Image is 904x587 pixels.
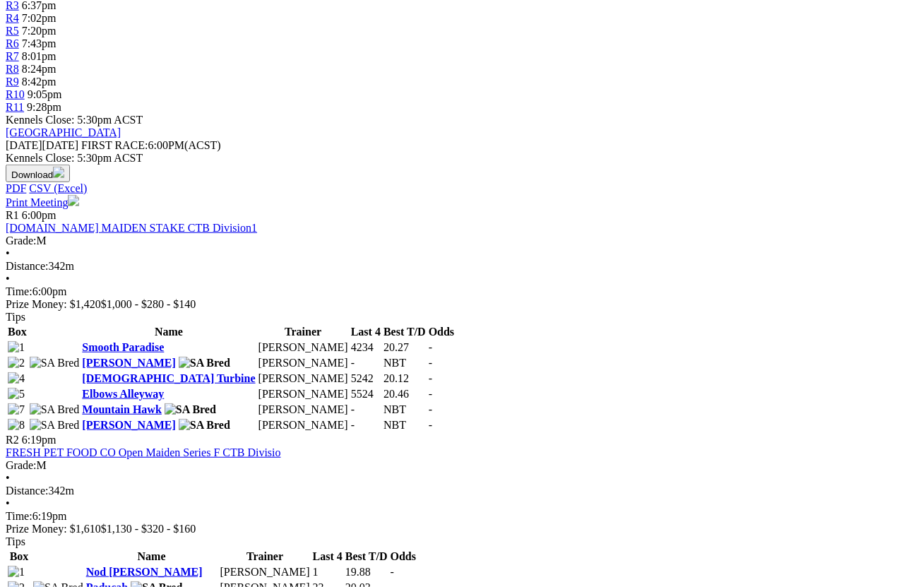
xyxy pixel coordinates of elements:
td: [PERSON_NAME] [258,340,349,355]
a: [DOMAIN_NAME] MAIDEN STAKE CTB Division1 [6,222,257,234]
img: 5 [8,388,25,401]
span: Tips [6,311,25,323]
span: • [6,497,10,509]
div: Prize Money: $1,420 [6,298,898,311]
td: 20.12 [383,372,427,386]
span: Tips [6,535,25,547]
span: 9:28pm [27,101,61,113]
img: SA Bred [165,403,216,416]
a: Elbows Alleyway [82,388,164,400]
a: R4 [6,12,19,24]
img: SA Bred [30,419,80,432]
a: [GEOGRAPHIC_DATA] [6,126,121,138]
td: 20.27 [383,340,427,355]
td: 4234 [350,340,381,355]
span: Time: [6,285,32,297]
span: 7:20pm [22,25,56,37]
th: Last 4 [312,550,343,564]
span: R1 [6,209,19,221]
img: 7 [8,403,25,416]
span: 7:02pm [22,12,56,24]
a: R8 [6,63,19,75]
td: 1 [312,565,343,579]
td: - [350,403,381,417]
a: R9 [6,76,19,88]
th: Best T/D [345,550,388,564]
span: 6:00pm [22,209,56,221]
span: - [429,419,432,431]
span: R2 [6,434,19,446]
div: M [6,459,898,472]
th: Name [81,325,256,339]
img: 8 [8,419,25,432]
span: • [6,247,10,259]
th: Last 4 [350,325,381,339]
span: R6 [6,37,19,49]
div: Prize Money: $1,610 [6,523,898,535]
div: 342m [6,485,898,497]
td: [PERSON_NAME] [258,387,349,401]
div: Download [6,182,898,195]
span: Box [10,550,29,562]
th: Trainer [258,325,349,339]
td: [PERSON_NAME] [258,418,349,432]
a: Print Meeting [6,196,79,208]
td: - [350,418,381,432]
span: 6:19pm [22,434,56,446]
a: Mountain Hawk [82,403,161,415]
span: - [429,341,432,353]
a: CSV (Excel) [29,182,87,194]
a: R11 [6,101,24,113]
img: 1 [8,566,25,579]
a: FRESH PET FOOD CO Open Maiden Series F CTB Divisio [6,446,281,458]
td: NBT [383,403,427,417]
span: FIRST RACE: [81,139,148,151]
div: 342m [6,260,898,273]
td: [PERSON_NAME] [219,565,310,579]
span: 8:24pm [22,63,56,75]
span: Distance: [6,485,48,497]
span: • [6,273,10,285]
a: PDF [6,182,26,194]
span: - [429,403,432,415]
a: [PERSON_NAME] [82,357,175,369]
img: 2 [8,357,25,369]
img: 4 [8,372,25,385]
div: M [6,235,898,247]
span: - [429,372,432,384]
td: 20.46 [383,387,427,401]
td: - [350,356,381,370]
a: Nod [PERSON_NAME] [86,566,203,578]
td: 5524 [350,387,381,401]
img: download.svg [53,167,64,178]
span: Grade: [6,459,37,471]
span: Time: [6,510,32,522]
td: 19.88 [345,565,388,579]
span: • [6,472,10,484]
a: [DEMOGRAPHIC_DATA] Turbine [82,372,255,384]
img: SA Bred [179,419,230,432]
a: R5 [6,25,19,37]
span: 6:00PM(ACST) [81,139,221,151]
a: R10 [6,88,25,100]
button: Download [6,165,70,182]
span: $1,130 - $320 - $160 [101,523,196,535]
span: Kennels Close: 5:30pm ACST [6,114,143,126]
span: 8:42pm [22,76,56,88]
img: SA Bred [30,403,80,416]
div: 6:00pm [6,285,898,298]
span: Box [8,326,27,338]
td: 5242 [350,372,381,386]
td: [PERSON_NAME] [258,403,349,417]
span: Distance: [6,260,48,272]
th: Name [85,550,218,564]
th: Odds [428,325,455,339]
span: 8:01pm [22,50,56,62]
span: - [391,566,394,578]
span: Grade: [6,235,37,247]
